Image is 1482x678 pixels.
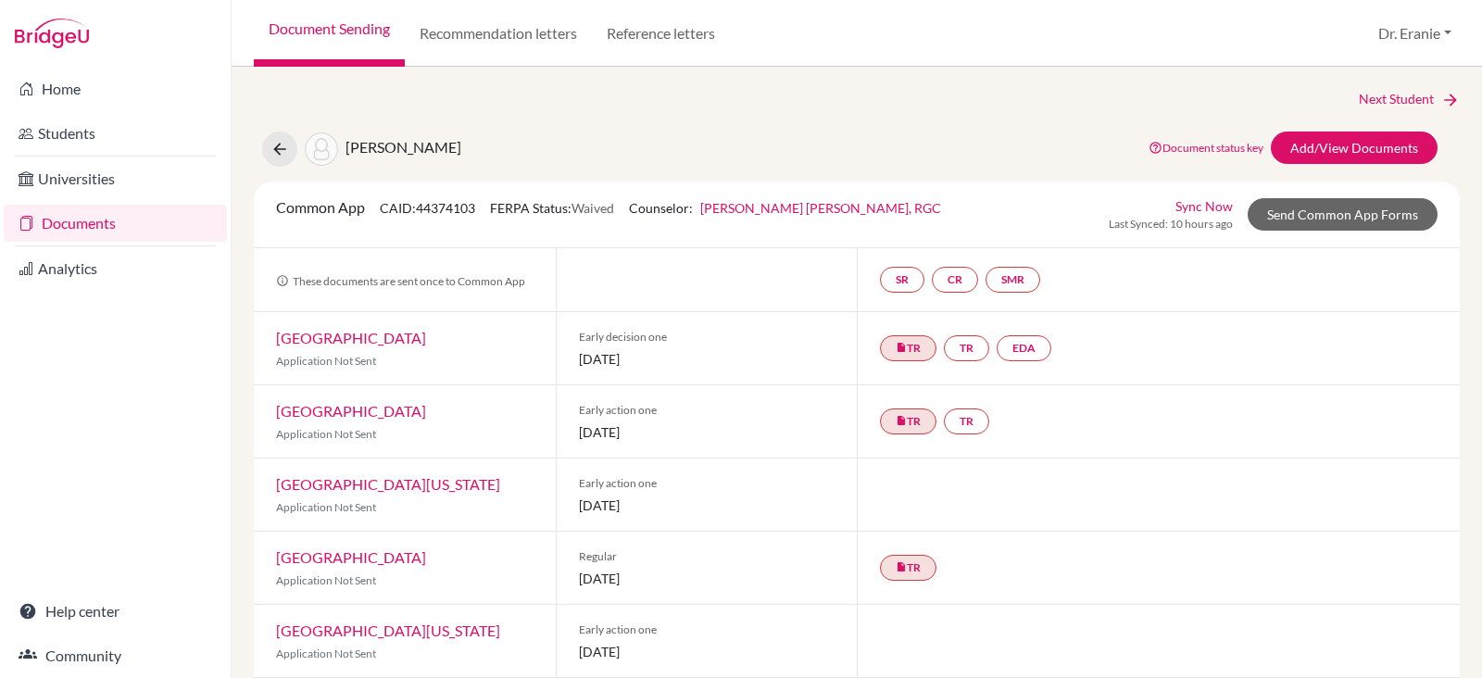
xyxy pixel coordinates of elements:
[4,115,227,152] a: Students
[880,555,936,581] a: insert_drive_fileTR
[997,335,1051,361] a: EDA
[880,408,936,434] a: insert_drive_fileTR
[579,569,835,588] span: [DATE]
[276,274,525,288] span: These documents are sent once to Common App
[490,200,614,216] span: FERPA Status:
[579,496,835,515] span: [DATE]
[276,402,426,420] a: [GEOGRAPHIC_DATA]
[579,548,835,565] span: Regular
[276,475,500,493] a: [GEOGRAPHIC_DATA][US_STATE]
[276,427,376,441] span: Application Not Sent
[345,138,461,156] span: [PERSON_NAME]
[276,548,426,566] a: [GEOGRAPHIC_DATA]
[986,267,1040,293] a: SMR
[896,342,907,353] i: insert_drive_file
[944,408,989,434] a: TR
[4,70,227,107] a: Home
[579,402,835,419] span: Early action one
[1109,216,1233,232] span: Last Synced: 10 hours ago
[579,422,835,442] span: [DATE]
[700,200,941,216] a: [PERSON_NAME] [PERSON_NAME], RGC
[4,250,227,287] a: Analytics
[1370,16,1460,51] button: Dr. Eranie
[1248,198,1438,231] a: Send Common App Forms
[4,593,227,630] a: Help center
[896,415,907,426] i: insert_drive_file
[579,329,835,345] span: Early decision one
[1175,196,1233,216] a: Sync Now
[571,200,614,216] span: Waived
[276,621,500,639] a: [GEOGRAPHIC_DATA][US_STATE]
[1149,141,1263,155] a: Document status key
[276,354,376,368] span: Application Not Sent
[276,198,365,216] span: Common App
[4,205,227,242] a: Documents
[579,621,835,638] span: Early action one
[276,500,376,514] span: Application Not Sent
[1271,132,1438,164] a: Add/View Documents
[4,637,227,674] a: Community
[380,200,475,216] span: CAID: 44374103
[579,349,835,369] span: [DATE]
[1359,89,1460,109] a: Next Student
[276,329,426,346] a: [GEOGRAPHIC_DATA]
[629,200,941,216] span: Counselor:
[880,335,936,361] a: insert_drive_fileTR
[896,561,907,572] i: insert_drive_file
[579,475,835,492] span: Early action one
[944,335,989,361] a: TR
[880,267,924,293] a: SR
[276,647,376,660] span: Application Not Sent
[15,19,89,48] img: Bridge-U
[4,160,227,197] a: Universities
[579,642,835,661] span: [DATE]
[276,573,376,587] span: Application Not Sent
[932,267,978,293] a: CR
